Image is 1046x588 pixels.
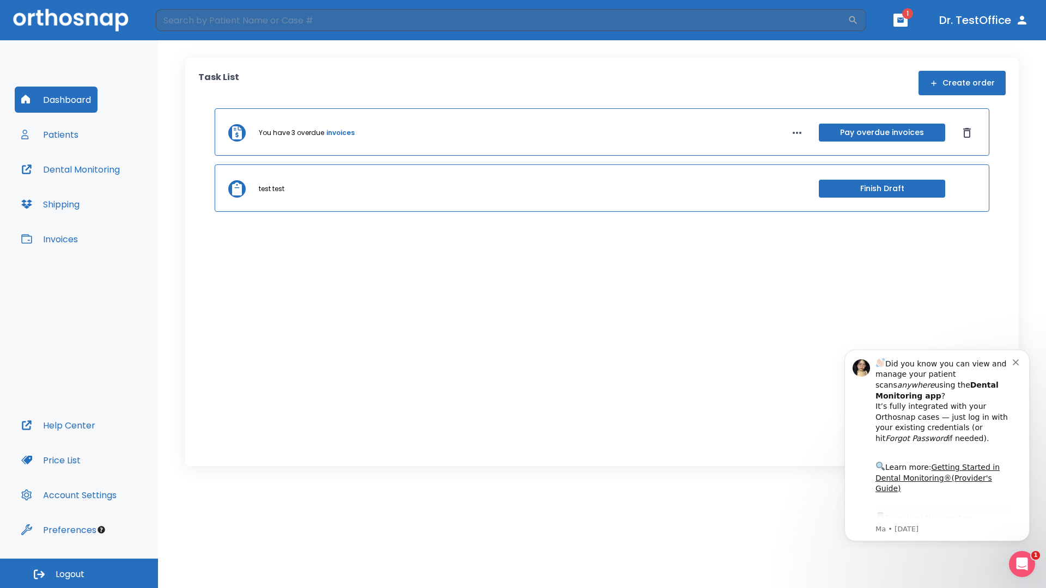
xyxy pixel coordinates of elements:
[1031,551,1040,560] span: 1
[259,184,284,194] p: test test
[958,124,976,142] button: Dismiss
[15,121,85,148] button: Patients
[47,185,185,194] p: Message from Ma, sent 7w ago
[15,87,98,113] button: Dashboard
[902,8,913,19] span: 1
[15,191,86,217] button: Shipping
[819,180,945,198] button: Finish Draft
[56,568,84,580] span: Logout
[819,124,945,142] button: Pay overdue invoices
[185,17,193,26] button: Dismiss notification
[259,128,324,138] p: You have 3 overdue
[15,412,102,438] button: Help Center
[15,517,103,543] button: Preferences
[15,482,123,508] button: Account Settings
[47,171,185,226] div: Download the app: | ​ Let us know if you need help getting started!
[15,156,126,182] button: Dental Monitoring
[15,226,84,252] button: Invoices
[935,10,1033,30] button: Dr. TestOffice
[156,9,848,31] input: Search by Patient Name or Case #
[13,9,129,31] img: Orthosnap
[47,174,144,193] a: App Store
[15,447,87,473] button: Price List
[828,340,1046,548] iframe: Intercom notifications message
[919,71,1006,95] button: Create order
[1009,551,1035,577] iframe: Intercom live chat
[96,525,106,535] div: Tooltip anchor
[326,128,355,138] a: invoices
[198,71,239,95] p: Task List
